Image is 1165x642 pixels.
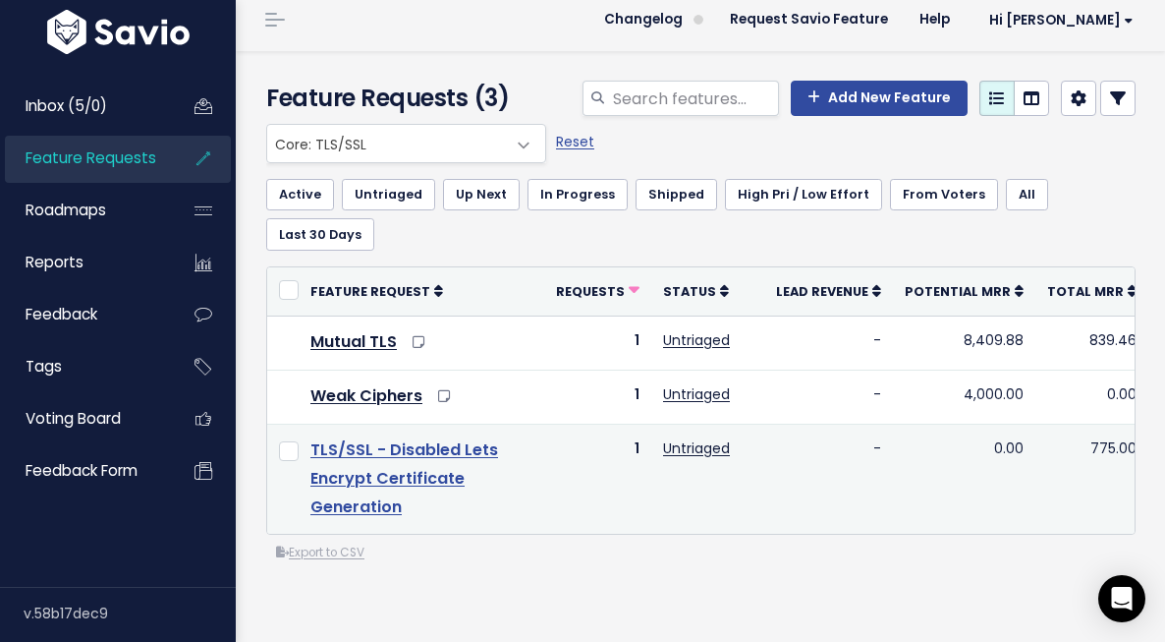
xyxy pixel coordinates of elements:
[443,179,520,210] a: Up Next
[1035,371,1148,425] td: 0.00
[310,330,397,353] a: Mutual TLS
[544,316,651,370] td: 1
[266,179,334,210] a: Active
[1047,281,1137,301] a: Total MRR
[26,408,121,429] span: Voting Board
[611,81,779,116] input: Search features...
[966,5,1149,35] a: Hi [PERSON_NAME]
[266,124,546,163] span: Core: TLS/SSL
[893,371,1035,425] td: 4,000.00
[26,460,138,481] span: Feedback form
[310,283,430,300] span: Feature Request
[5,396,163,441] a: Voting Board
[890,179,998,210] a: From Voters
[266,218,374,250] a: Last 30 Days
[663,330,730,350] a: Untriaged
[714,5,904,34] a: Request Savio Feature
[26,356,62,377] span: Tags
[310,384,422,407] a: Weak Ciphers
[905,281,1024,301] a: Potential MRR
[636,179,717,210] a: Shipped
[310,438,498,518] a: TLS/SSL - Disabled Lets Encrypt Certificate Generation
[266,179,1136,251] ul: Filter feature requests
[776,281,881,301] a: Lead Revenue
[904,5,966,34] a: Help
[1098,575,1145,622] div: Open Intercom Messenger
[556,132,594,151] a: Reset
[663,384,730,404] a: Untriaged
[556,281,639,301] a: Requests
[1035,425,1148,534] td: 775.00
[267,125,506,162] span: Core: TLS/SSL
[791,81,968,116] a: Add New Feature
[276,545,364,560] a: Export to CSV
[5,84,163,129] a: Inbox (5/0)
[5,136,163,181] a: Feature Requests
[893,316,1035,370] td: 8,409.88
[26,95,107,116] span: Inbox (5/0)
[527,179,628,210] a: In Progress
[604,13,683,27] span: Changelog
[1035,316,1148,370] td: 839.46
[26,252,83,272] span: Reports
[663,438,730,458] a: Untriaged
[266,81,536,116] h4: Feature Requests (3)
[5,240,163,285] a: Reports
[5,344,163,389] a: Tags
[5,292,163,337] a: Feedback
[764,371,893,425] td: -
[24,588,236,639] div: v.58b17dec9
[26,147,156,168] span: Feature Requests
[989,13,1134,28] span: Hi [PERSON_NAME]
[310,281,443,301] a: Feature Request
[1006,179,1048,210] a: All
[905,283,1011,300] span: Potential MRR
[1047,283,1124,300] span: Total MRR
[764,316,893,370] td: -
[5,188,163,233] a: Roadmaps
[776,283,868,300] span: Lead Revenue
[725,179,882,210] a: High Pri / Low Effort
[764,425,893,534] td: -
[5,448,163,494] a: Feedback form
[42,10,194,54] img: logo-white.9d6f32f41409.svg
[26,304,97,324] span: Feedback
[544,425,651,534] td: 1
[544,371,651,425] td: 1
[342,179,435,210] a: Untriaged
[26,200,106,220] span: Roadmaps
[893,425,1035,534] td: 0.00
[663,281,729,301] a: Status
[556,283,625,300] span: Requests
[663,283,716,300] span: Status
